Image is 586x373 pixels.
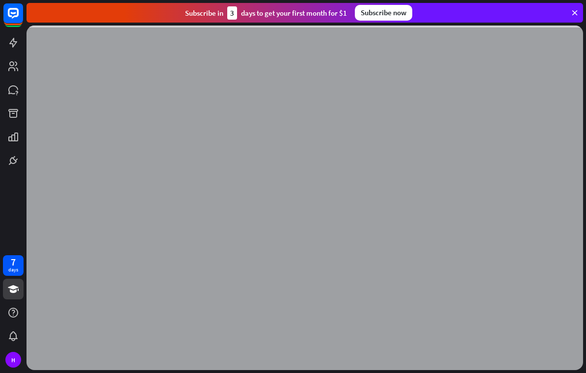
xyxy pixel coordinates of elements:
a: 7 days [3,255,24,276]
div: Subscribe now [355,5,412,21]
div: 7 [11,258,16,266]
div: Subscribe in days to get your first month for $1 [185,6,347,20]
div: days [8,266,18,273]
div: 3 [227,6,237,20]
div: H [5,352,21,368]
